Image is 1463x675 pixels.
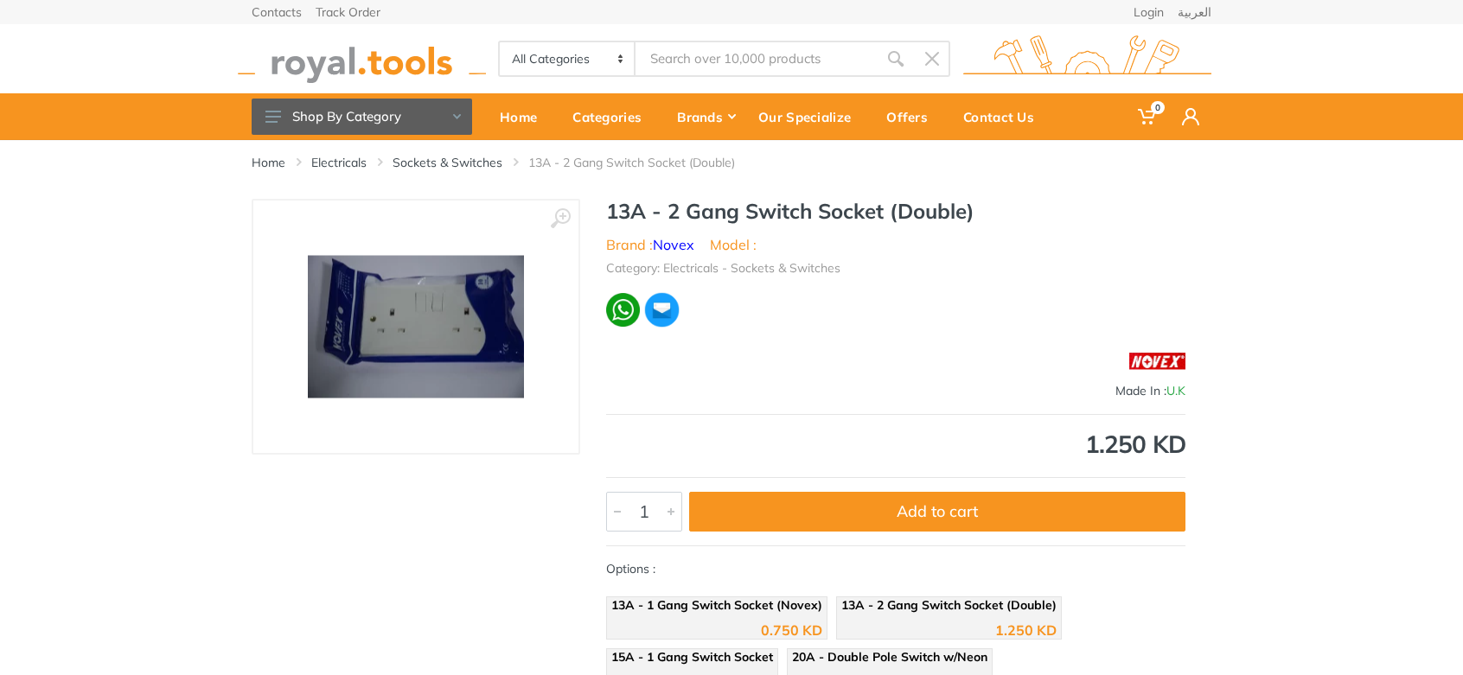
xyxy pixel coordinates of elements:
li: 13A - 2 Gang Switch Socket (Double) [528,154,761,171]
a: 0 [1126,93,1170,140]
div: 1.250 KD [995,623,1057,637]
div: Our Specialize [746,99,874,135]
a: 13A - 2 Gang Switch Socket (Double) 1.250 KD [836,596,1062,640]
a: Home [488,93,560,140]
a: Contacts [252,6,302,18]
img: ma.webp [643,291,680,328]
a: Login [1134,6,1164,18]
a: Our Specialize [746,93,874,140]
img: Novex [1129,339,1186,382]
span: 13A - 1 Gang Switch Socket (Novex) [611,597,822,613]
li: Brand : [606,234,694,255]
div: 1.250 KD [606,432,1185,456]
div: Home [488,99,560,135]
h1: 13A - 2 Gang Switch Socket (Double) [606,199,1185,224]
a: Offers [874,93,951,140]
a: العربية [1178,6,1211,18]
button: Shop By Category [252,99,472,135]
img: royal.tools Logo [238,35,486,83]
a: Contact Us [951,93,1057,140]
select: Category [500,42,636,75]
li: Category: Electricals - Sockets & Switches [606,259,840,277]
span: 15A - 1 Gang Switch Socket [611,649,773,665]
img: wa.webp [606,293,640,327]
span: 20A - Double Pole Switch w/Neon [792,649,987,665]
nav: breadcrumb [252,154,1211,171]
a: Home [252,154,285,171]
li: Model : [710,234,757,255]
span: 13A - 2 Gang Switch Socket (Double) [841,597,1057,613]
div: Made In : [606,382,1185,400]
input: Site search [636,41,878,77]
img: Royal Tools - 13A - 2 Gang Switch Socket (Double) [308,256,524,398]
div: Contact Us [951,99,1057,135]
a: Categories [560,93,665,140]
button: Add to cart [689,492,1185,532]
div: Brands [665,99,746,135]
span: 0 [1151,101,1165,114]
span: U.K [1166,383,1185,398]
div: 0.750 KD [761,623,822,637]
a: Novex [653,236,694,253]
div: Categories [560,99,665,135]
img: royal.tools Logo [963,35,1211,83]
div: Offers [874,99,951,135]
a: Track Order [316,6,380,18]
a: Sockets & Switches [393,154,502,171]
a: Electricals [311,154,367,171]
a: 13A - 1 Gang Switch Socket (Novex) 0.750 KD [606,596,827,640]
